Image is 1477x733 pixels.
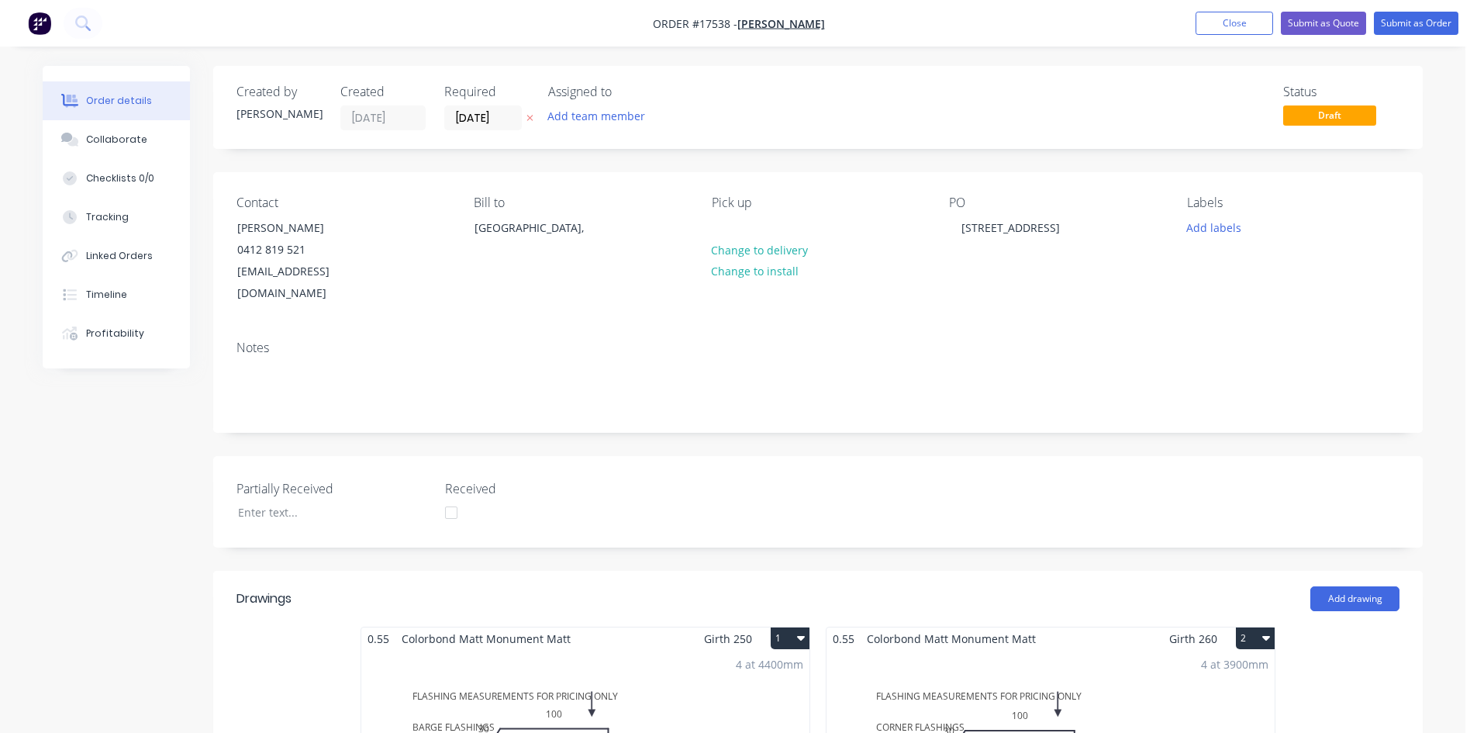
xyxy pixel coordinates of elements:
[224,216,379,305] div: [PERSON_NAME]0412 819 521[EMAIL_ADDRESS][DOMAIN_NAME]
[43,159,190,198] button: Checklists 0/0
[737,16,825,31] a: [PERSON_NAME]
[237,239,366,261] div: 0412 819 521
[236,341,1399,355] div: Notes
[771,628,809,649] button: 1
[704,628,752,650] span: Girth 250
[949,195,1161,210] div: PO
[86,94,152,108] div: Order details
[43,314,190,353] button: Profitability
[236,479,430,498] label: Partially Received
[1283,85,1399,99] div: Status
[236,85,322,99] div: Created by
[1178,216,1249,237] button: Add labels
[548,105,654,126] button: Add team member
[43,120,190,159] button: Collaborate
[1169,628,1217,650] span: Girth 260
[86,327,144,341] div: Profitability
[28,12,51,35] img: Factory
[43,198,190,237] button: Tracking
[445,479,639,498] label: Received
[237,261,366,304] div: [EMAIL_ADDRESS][DOMAIN_NAME]
[736,656,803,672] div: 4 at 4400mm
[461,216,616,266] div: [GEOGRAPHIC_DATA],
[1374,12,1458,35] button: Submit as Order
[86,133,147,147] div: Collaborate
[236,195,449,210] div: Contact
[236,105,322,122] div: [PERSON_NAME]
[444,85,530,99] div: Required
[474,195,686,210] div: Bill to
[540,105,654,126] button: Add team member
[949,216,1072,239] div: [STREET_ADDRESS]
[43,237,190,275] button: Linked Orders
[861,628,1042,650] span: Colorbond Matt Monument Matt
[653,16,737,31] span: Order #17538 -
[826,628,861,650] span: 0.55
[361,628,395,650] span: 0.55
[1283,105,1376,125] span: Draft
[340,85,426,99] div: Created
[237,217,366,239] div: [PERSON_NAME]
[395,628,577,650] span: Colorbond Matt Monument Matt
[86,288,127,302] div: Timeline
[1236,628,1275,649] button: 2
[236,590,292,608] div: Drawings
[1187,195,1399,210] div: Labels
[475,217,603,239] div: [GEOGRAPHIC_DATA],
[43,275,190,314] button: Timeline
[548,85,703,99] div: Assigned to
[86,249,153,263] div: Linked Orders
[1281,12,1366,35] button: Submit as Quote
[703,261,807,282] button: Change to install
[1201,656,1268,672] div: 4 at 3900mm
[703,239,816,260] button: Change to delivery
[86,171,154,185] div: Checklists 0/0
[43,81,190,120] button: Order details
[712,195,924,210] div: Pick up
[1196,12,1273,35] button: Close
[1310,586,1399,611] button: Add drawing
[86,210,129,224] div: Tracking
